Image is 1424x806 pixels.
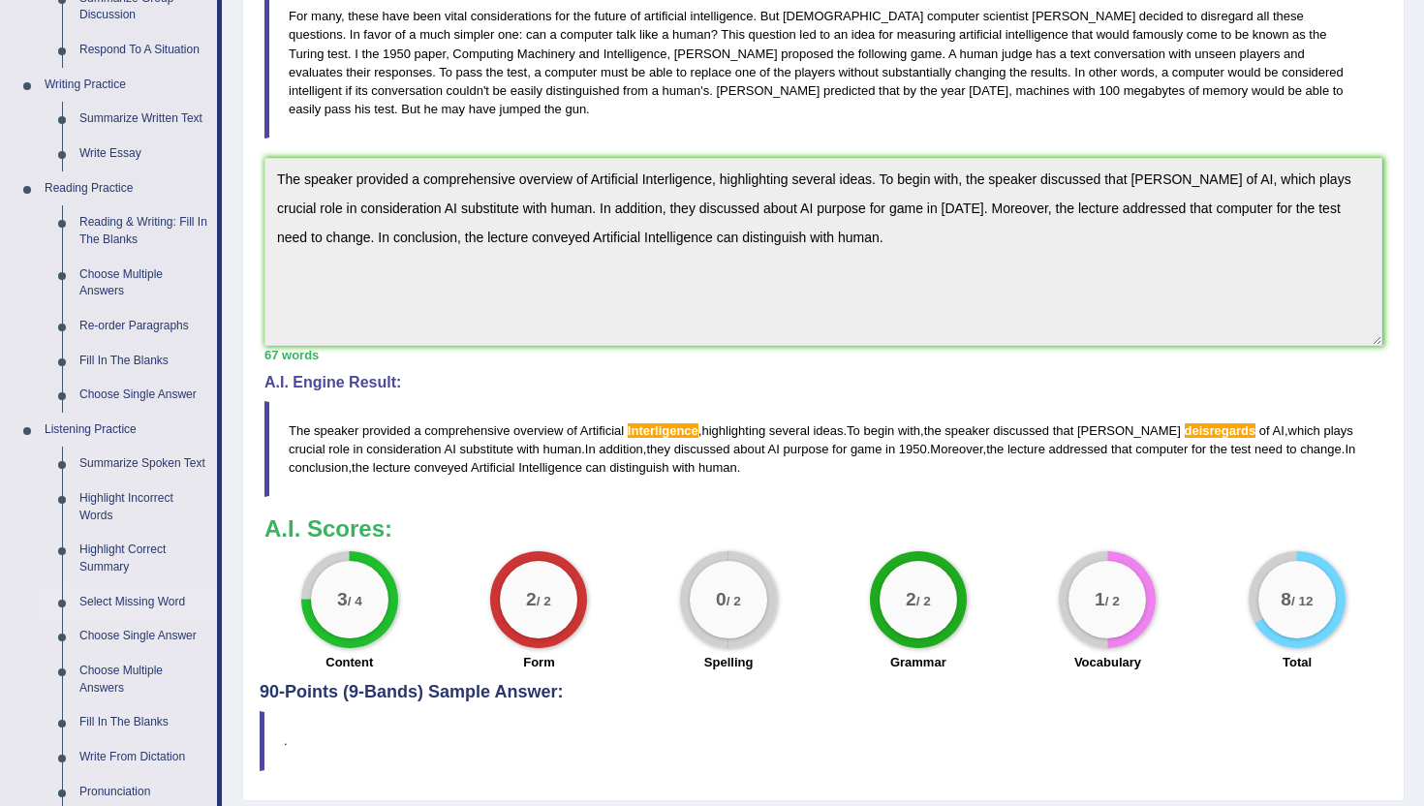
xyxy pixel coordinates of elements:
big: 2 [906,589,916,610]
span: ideas [813,423,843,438]
a: Reading & Writing: Fill In The Blanks [71,205,217,257]
span: In [585,442,596,456]
span: they [646,442,670,456]
span: game [851,442,882,456]
span: need [1254,442,1283,456]
span: discussed [674,442,730,456]
big: 3 [337,589,348,610]
a: Listening Practice [36,413,217,448]
span: with [898,423,920,438]
span: in [354,442,363,456]
span: with [517,442,540,456]
span: of [1259,423,1270,438]
span: about [733,442,765,456]
span: test [1231,442,1252,456]
a: Choose Multiple Answers [71,654,217,705]
span: highlighting [701,423,765,438]
big: 2 [527,589,538,610]
span: AI [768,442,780,456]
span: Intelligence [518,460,582,475]
span: with [672,460,695,475]
a: Write From Dictation [71,740,217,775]
span: a [414,423,420,438]
span: that [1111,442,1132,456]
a: Choose Single Answer [71,619,217,654]
small: / 2 [916,595,931,609]
a: Reading Practice [36,171,217,206]
a: Write Essay [71,137,217,171]
span: human [698,460,737,475]
span: for [832,442,847,456]
a: Choose Single Answer [71,378,217,413]
span: AI [1273,423,1285,438]
label: Vocabulary [1074,653,1141,671]
span: overview [513,423,563,438]
a: Choose Multiple Answers [71,258,217,309]
label: Form [523,653,555,671]
a: Fill In The Blanks [71,705,217,740]
a: Re-order Paragraphs [71,309,217,344]
span: the [986,442,1004,456]
span: addition [599,442,643,456]
span: AI [445,442,456,456]
span: to [1286,442,1297,456]
span: in [885,442,895,456]
a: Writing Practice [36,68,217,103]
span: change [1300,442,1342,456]
label: Total [1283,653,1312,671]
span: role [328,442,350,456]
span: speaker [944,423,989,438]
span: human [542,442,581,456]
span: addressed [1049,442,1108,456]
span: lecture [373,460,411,475]
span: begin [863,423,894,438]
span: 1950 [899,442,927,456]
span: that [1053,423,1074,438]
small: / 2 [1105,595,1120,609]
blockquote: , . , , . , . , . , . [264,401,1382,497]
div: 67 words [264,346,1382,364]
span: Possible spelling mistake found. (did you mean: disregards) [1185,423,1256,438]
label: Spelling [704,653,754,671]
label: Content [325,653,373,671]
small: / 2 [537,595,551,609]
span: [PERSON_NAME] [1077,423,1181,438]
span: consideration [366,442,441,456]
h4: A.I. Engine Result: [264,374,1382,391]
span: purpose [783,442,828,456]
span: In [1345,442,1355,456]
big: 8 [1281,589,1291,610]
span: crucial [289,442,325,456]
a: Highlight Incorrect Words [71,481,217,533]
span: the [924,423,942,438]
small: / 4 [348,595,362,609]
span: for [1192,442,1206,456]
span: lecture [1007,442,1045,456]
small: / 2 [727,595,741,609]
span: distinguish [609,460,668,475]
span: Possible spelling mistake found. (did you mean: Intelligence) [628,423,698,438]
span: provided [362,423,411,438]
a: Respond To A Situation [71,33,217,68]
span: several [769,423,810,438]
span: substitute [459,442,513,456]
span: computer [1135,442,1188,456]
span: of [567,423,577,438]
small: / 12 [1291,595,1314,609]
b: A.I. Scores: [264,515,392,542]
a: Select Missing Word [71,585,217,620]
span: The [289,423,310,438]
a: Highlight Correct Summary [71,533,217,584]
span: the [1210,442,1227,456]
big: 0 [716,589,727,610]
span: Artificial [471,460,515,475]
a: Summarize Written Text [71,102,217,137]
span: speaker [314,423,358,438]
a: Summarize Spoken Text [71,447,217,481]
span: can [586,460,606,475]
span: the [352,460,369,475]
a: Fill In The Blanks [71,344,217,379]
span: which [1288,423,1320,438]
span: conclusion [289,460,348,475]
label: Grammar [890,653,946,671]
